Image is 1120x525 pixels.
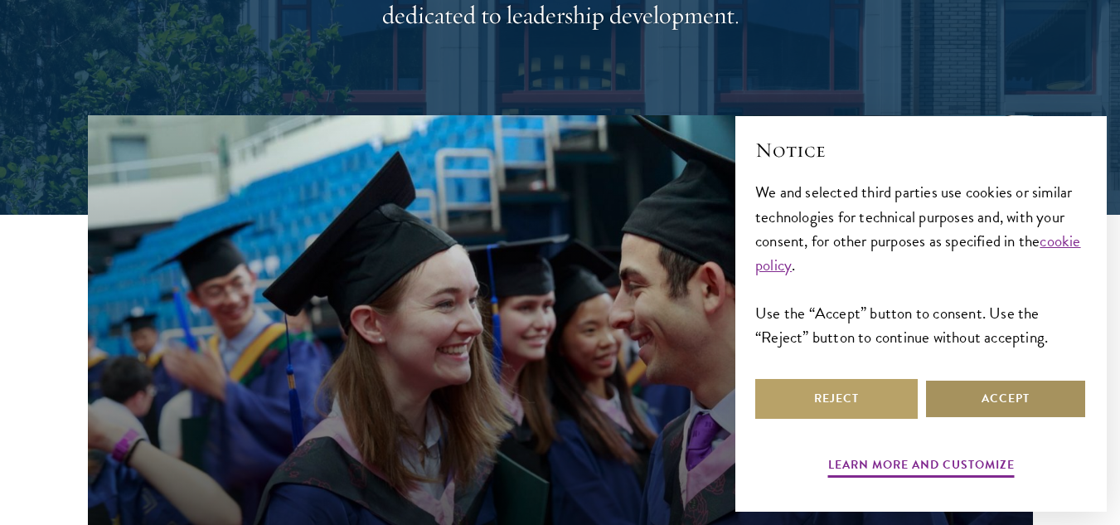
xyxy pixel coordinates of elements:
button: Reject [755,379,918,419]
div: We and selected third parties use cookies or similar technologies for technical purposes and, wit... [755,180,1087,348]
button: Learn more and customize [828,455,1015,480]
button: Accept [924,379,1087,419]
a: cookie policy [755,229,1081,277]
h2: Notice [755,136,1087,164]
